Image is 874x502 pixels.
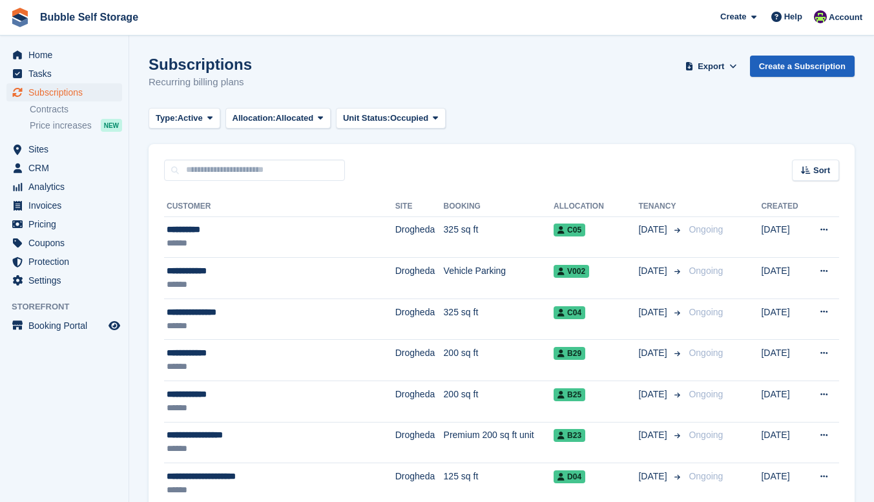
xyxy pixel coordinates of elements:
[683,56,740,77] button: Export
[444,340,554,381] td: 200 sq ft
[156,112,178,125] span: Type:
[761,258,806,299] td: [DATE]
[28,253,106,271] span: Protection
[689,471,723,481] span: Ongoing
[28,178,106,196] span: Analytics
[6,65,122,83] a: menu
[6,271,122,289] a: menu
[761,422,806,463] td: [DATE]
[813,164,830,177] span: Sort
[444,258,554,299] td: Vehicle Parking
[395,258,444,299] td: Drogheda
[28,46,106,64] span: Home
[30,118,122,132] a: Price increases NEW
[689,348,723,358] span: Ongoing
[233,112,276,125] span: Allocation:
[554,347,585,360] span: B29
[554,306,585,319] span: C04
[395,422,444,463] td: Drogheda
[395,216,444,258] td: Drogheda
[225,108,331,129] button: Allocation: Allocated
[336,108,446,129] button: Unit Status: Occupied
[28,159,106,177] span: CRM
[30,103,122,116] a: Contracts
[6,234,122,252] a: menu
[720,10,746,23] span: Create
[638,223,669,236] span: [DATE]
[638,428,669,442] span: [DATE]
[35,6,143,28] a: Bubble Self Storage
[149,108,220,129] button: Type: Active
[28,196,106,214] span: Invoices
[761,381,806,423] td: [DATE]
[395,381,444,423] td: Drogheda
[101,119,122,132] div: NEW
[149,56,252,73] h1: Subscriptions
[750,56,855,77] a: Create a Subscription
[554,224,585,236] span: C05
[638,346,669,360] span: [DATE]
[343,112,390,125] span: Unit Status:
[444,298,554,340] td: 325 sq ft
[28,65,106,83] span: Tasks
[395,340,444,381] td: Drogheda
[761,298,806,340] td: [DATE]
[444,196,554,217] th: Booking
[689,266,723,276] span: Ongoing
[390,112,428,125] span: Occupied
[6,46,122,64] a: menu
[395,196,444,217] th: Site
[814,10,827,23] img: Tom Gilmore
[28,271,106,289] span: Settings
[6,178,122,196] a: menu
[784,10,802,23] span: Help
[178,112,203,125] span: Active
[689,307,723,317] span: Ongoing
[829,11,862,24] span: Account
[164,196,395,217] th: Customer
[689,430,723,440] span: Ongoing
[6,83,122,101] a: menu
[6,317,122,335] a: menu
[6,196,122,214] a: menu
[554,429,585,442] span: B23
[28,234,106,252] span: Coupons
[638,264,669,278] span: [DATE]
[638,196,683,217] th: Tenancy
[689,224,723,235] span: Ongoing
[12,300,129,313] span: Storefront
[28,140,106,158] span: Sites
[638,470,669,483] span: [DATE]
[444,216,554,258] td: 325 sq ft
[107,318,122,333] a: Preview store
[28,317,106,335] span: Booking Portal
[638,388,669,401] span: [DATE]
[10,8,30,27] img: stora-icon-8386f47178a22dfd0bd8f6a31ec36ba5ce8667c1dd55bd0f319d3a0aa187defe.svg
[761,196,806,217] th: Created
[6,215,122,233] a: menu
[444,381,554,423] td: 200 sq ft
[689,389,723,399] span: Ongoing
[28,83,106,101] span: Subscriptions
[28,215,106,233] span: Pricing
[554,388,585,401] span: B25
[444,422,554,463] td: Premium 200 sq ft unit
[276,112,314,125] span: Allocated
[6,140,122,158] a: menu
[761,216,806,258] td: [DATE]
[638,306,669,319] span: [DATE]
[554,470,585,483] span: D04
[149,75,252,90] p: Recurring billing plans
[554,265,589,278] span: V002
[30,120,92,132] span: Price increases
[554,196,638,217] th: Allocation
[698,60,724,73] span: Export
[6,253,122,271] a: menu
[761,340,806,381] td: [DATE]
[395,298,444,340] td: Drogheda
[6,159,122,177] a: menu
